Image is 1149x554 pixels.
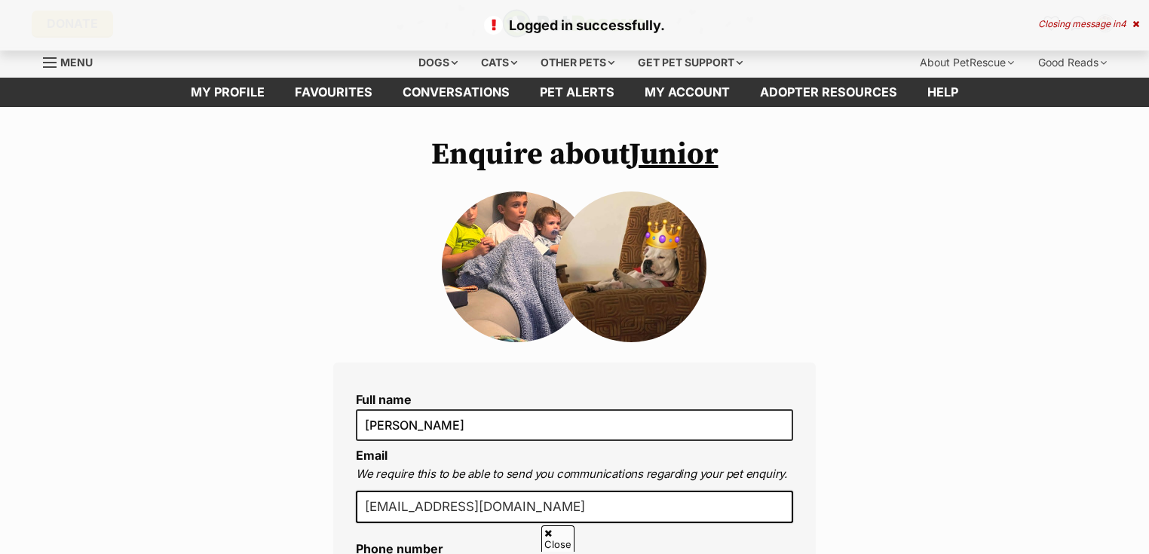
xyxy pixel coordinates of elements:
div: Cats [470,47,528,78]
a: conversations [388,78,525,107]
a: Favourites [280,78,388,107]
span: Close [541,525,574,552]
div: Dogs [408,47,468,78]
span: Menu [60,56,93,69]
p: We require this to be able to send you communications regarding your pet enquiry. [356,466,793,483]
label: Full name [356,393,793,406]
label: Email [356,448,388,463]
img: Junior [556,191,706,342]
input: E.g. Jimmy Chew [356,409,793,441]
a: My profile [176,78,280,107]
h1: Enquire about [333,137,816,172]
a: My account [630,78,745,107]
a: Menu [43,47,103,75]
div: About PetRescue [909,47,1025,78]
img: qbpb3imip8ihqazvt4rx.jpg [442,191,593,342]
a: Pet alerts [525,78,630,107]
div: Other pets [530,47,625,78]
div: Get pet support [627,47,753,78]
a: Adopter resources [745,78,912,107]
a: Junior [629,136,719,173]
a: Help [912,78,973,107]
div: Good Reads [1028,47,1117,78]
